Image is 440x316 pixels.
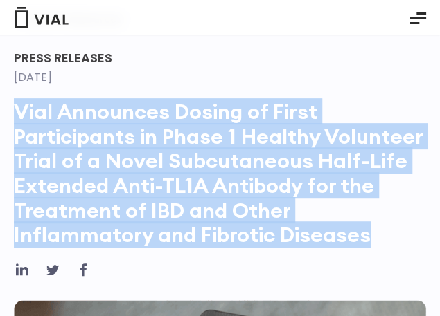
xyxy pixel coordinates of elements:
span: Press Releases [14,49,112,66]
button: Essential Addons Toggle Menu [399,1,437,36]
div: Share on twitter [44,261,61,278]
h1: Vial Announces Dosing of First Participants in Phase 1 Healthy Volunteer Trial of a Novel Subcuta... [14,100,426,248]
time: [DATE] [14,69,52,85]
img: Vial Logo [14,7,69,28]
div: Share on linkedin [14,261,30,278]
div: Share on facebook [75,261,91,278]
